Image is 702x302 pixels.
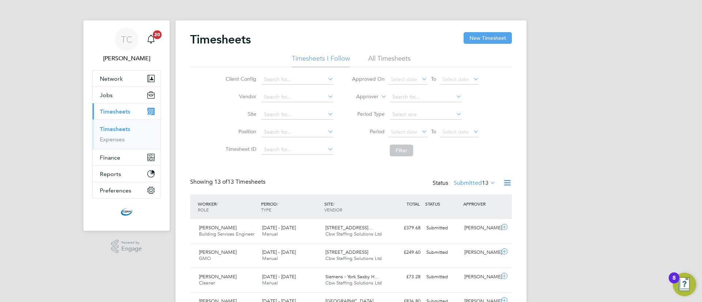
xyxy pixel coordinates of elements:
[100,92,113,99] span: Jobs
[277,201,278,207] span: /
[262,249,296,255] span: [DATE] - [DATE]
[390,92,462,102] input: Search for...
[390,110,462,120] input: Select one
[385,271,423,283] div: £73.28
[92,28,161,63] a: TC[PERSON_NAME]
[196,197,259,216] div: WORKER
[100,126,130,133] a: Timesheets
[385,246,423,259] div: £249.60
[423,222,461,234] div: Submitted
[121,240,142,246] span: Powered by
[199,274,237,280] span: [PERSON_NAME]
[190,32,251,47] h2: Timesheets
[464,32,512,44] button: New Timesheet
[92,54,161,63] span: Tom Cheek
[461,271,499,283] div: [PERSON_NAME]
[223,128,256,135] label: Position
[93,70,161,87] button: Network
[262,280,278,286] span: Manual
[423,271,461,283] div: Submitted
[100,75,123,82] span: Network
[199,280,215,286] span: Cleaner
[352,128,385,135] label: Period
[100,187,131,194] span: Preferences
[261,207,271,213] span: TYPE
[442,129,469,135] span: Select date
[262,225,296,231] span: [DATE] - [DATE]
[346,93,378,100] label: Approver
[153,30,162,39] span: 20
[454,179,496,187] label: Submitted
[391,76,417,83] span: Select date
[261,110,333,120] input: Search for...
[429,127,438,136] span: To
[93,103,161,119] button: Timesheets
[333,201,335,207] span: /
[93,149,161,165] button: Finance
[190,178,267,186] div: Showing
[482,179,488,187] span: 13
[198,207,209,213] span: ROLE
[93,182,161,198] button: Preferences
[199,225,237,231] span: [PERSON_NAME]
[100,171,121,177] span: Reports
[352,76,385,82] label: Approved On
[214,178,265,186] span: 13 Timesheets
[368,54,411,67] li: All Timesheets
[352,111,385,117] label: Period Type
[261,74,333,85] input: Search for...
[324,207,342,213] span: VENDOR
[461,197,499,210] div: APPROVER
[100,108,130,115] span: Timesheets
[223,76,256,82] label: Client Config
[325,255,382,261] span: Cbw Staffing Solutions Ltd
[322,197,386,216] div: SITE
[261,145,333,155] input: Search for...
[429,74,438,84] span: To
[442,76,469,83] span: Select date
[93,166,161,182] button: Reports
[672,278,676,287] div: 8
[223,111,256,117] label: Site
[100,136,125,143] a: Expenses
[423,197,461,210] div: STATUS
[144,28,158,51] a: 20
[199,249,237,255] span: [PERSON_NAME]
[423,246,461,259] div: Submitted
[93,87,161,103] button: Jobs
[223,93,256,100] label: Vendor
[223,146,256,152] label: Timesheet ID
[121,246,142,252] span: Engage
[461,222,499,234] div: [PERSON_NAME]
[216,201,218,207] span: /
[199,255,211,261] span: GMO
[83,20,170,231] nav: Main navigation
[261,92,333,102] input: Search for...
[100,154,120,161] span: Finance
[407,201,420,207] span: TOTAL
[92,206,161,218] a: Go to home page
[385,222,423,234] div: £379.68
[325,274,379,280] span: Siemens - York Saxby H…
[262,274,296,280] span: [DATE] - [DATE]
[111,240,142,253] a: Powered byEngage
[259,197,322,216] div: PERIOD
[325,280,382,286] span: Cbw Staffing Solutions Ltd
[93,119,161,149] div: Timesheets
[261,127,333,137] input: Search for...
[325,249,368,255] span: [STREET_ADDRESS]
[391,129,417,135] span: Select date
[325,231,382,237] span: Cbw Staffing Solutions Ltd
[214,178,227,186] span: 13 of
[262,231,278,237] span: Manual
[262,255,278,261] span: Manual
[292,54,350,67] li: Timesheets I Follow
[673,273,696,296] button: Open Resource Center, 8 new notifications
[433,178,497,188] div: Status
[199,231,254,237] span: Building Services Engineer
[461,246,499,259] div: [PERSON_NAME]
[390,145,413,156] button: Filter
[121,35,132,44] span: TC
[121,206,132,218] img: cbwstaffingsolutions-logo-retina.png
[325,225,373,231] span: [STREET_ADDRESS]…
